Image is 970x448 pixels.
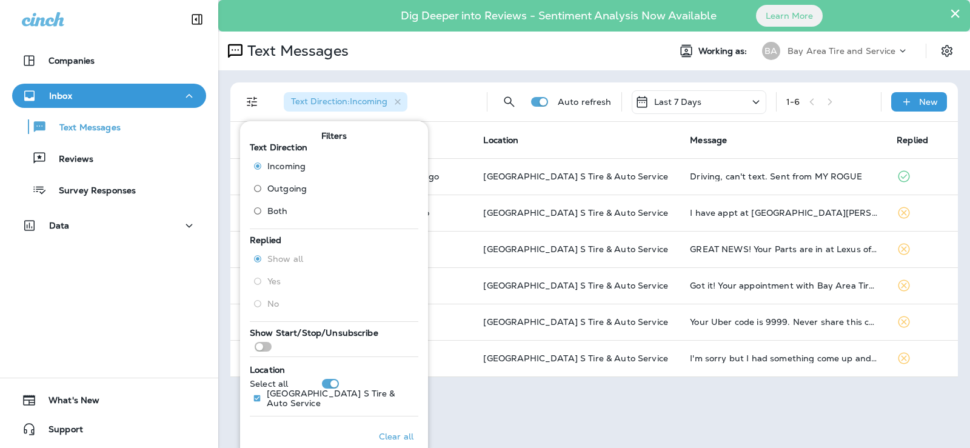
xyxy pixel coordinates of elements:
span: Yes [267,276,281,286]
span: Location [483,135,518,145]
span: Location [250,364,285,375]
div: Text Direction:Incoming [284,92,407,112]
span: No [267,299,279,309]
span: Outgoing [267,184,307,193]
p: Survey Responses [47,186,136,197]
p: Dig Deeper into Reviews - Sentiment Analysis Now Available [366,14,752,18]
p: Inbox [49,91,72,101]
span: [GEOGRAPHIC_DATA] S Tire & Auto Service [483,316,667,327]
button: Settings [936,40,958,62]
div: I have appt at 9am David Downs. I need to cancel have to work. Will reschedule when I get off. Th... [690,208,877,218]
span: [GEOGRAPHIC_DATA] S Tire & Auto Service [483,207,667,218]
div: I'm sorry but I had something come up and I have to cancel my 8am appointment- this is Leah Foran. [690,353,877,363]
p: Select all [250,379,288,389]
span: Filters [321,131,347,141]
div: GREAT NEWS! Your Parts are in at Lexus of Towson Parts Department Please use Sales Order - 123318... [690,244,877,254]
p: Text Messages [47,122,121,134]
button: Companies [12,48,206,73]
span: [GEOGRAPHIC_DATA] S Tire & Auto Service [483,280,667,291]
button: Data [12,213,206,238]
button: Close [949,4,961,23]
span: Support [36,424,83,439]
button: What's New [12,388,206,412]
button: Learn More [756,5,823,27]
span: Show all [267,254,303,264]
span: What's New [36,395,99,410]
button: Reviews [12,145,206,171]
span: Message [690,135,727,145]
p: Auto refresh [558,97,612,107]
span: Text Direction : Incoming [291,96,387,107]
button: Search Messages [497,90,521,114]
div: Your Uber code is 9999. Never share this code. Reply STOP ALL to unsubscribe. [690,317,877,327]
div: Got it! Your appointment with Bay Area Tire & Service - Eldersburg is booked for October 4th, 202... [690,281,877,290]
p: Text Messages [242,42,349,60]
span: [GEOGRAPHIC_DATA] S Tire & Auto Service [483,244,667,255]
span: Replied [897,135,928,145]
span: Replied [250,235,281,246]
p: Companies [48,56,95,65]
p: Last 7 Days [654,97,702,107]
span: Working as: [698,46,750,56]
p: Reviews [47,154,93,165]
span: Incoming [267,161,306,171]
button: Collapse Sidebar [180,7,214,32]
span: Both [267,206,288,216]
button: Support [12,417,206,441]
button: Text Messages [12,114,206,139]
span: Show Start/Stop/Unsubscribe [250,327,378,338]
p: [GEOGRAPHIC_DATA] S Tire & Auto Service [267,389,409,408]
span: [GEOGRAPHIC_DATA] S Tire & Auto Service [483,353,667,364]
button: Filters [240,90,264,114]
span: Text Direction [250,142,307,153]
p: New [919,97,938,107]
button: Inbox [12,84,206,108]
span: [GEOGRAPHIC_DATA] S Tire & Auto Service [483,171,667,182]
p: Data [49,221,70,230]
p: Clear all [379,432,413,441]
p: Bay Area Tire and Service [788,46,896,56]
div: 1 - 6 [786,97,800,107]
button: Survey Responses [12,177,206,202]
div: Driving, can't text. Sent from MY ROGUE [690,172,877,181]
div: BA [762,42,780,60]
